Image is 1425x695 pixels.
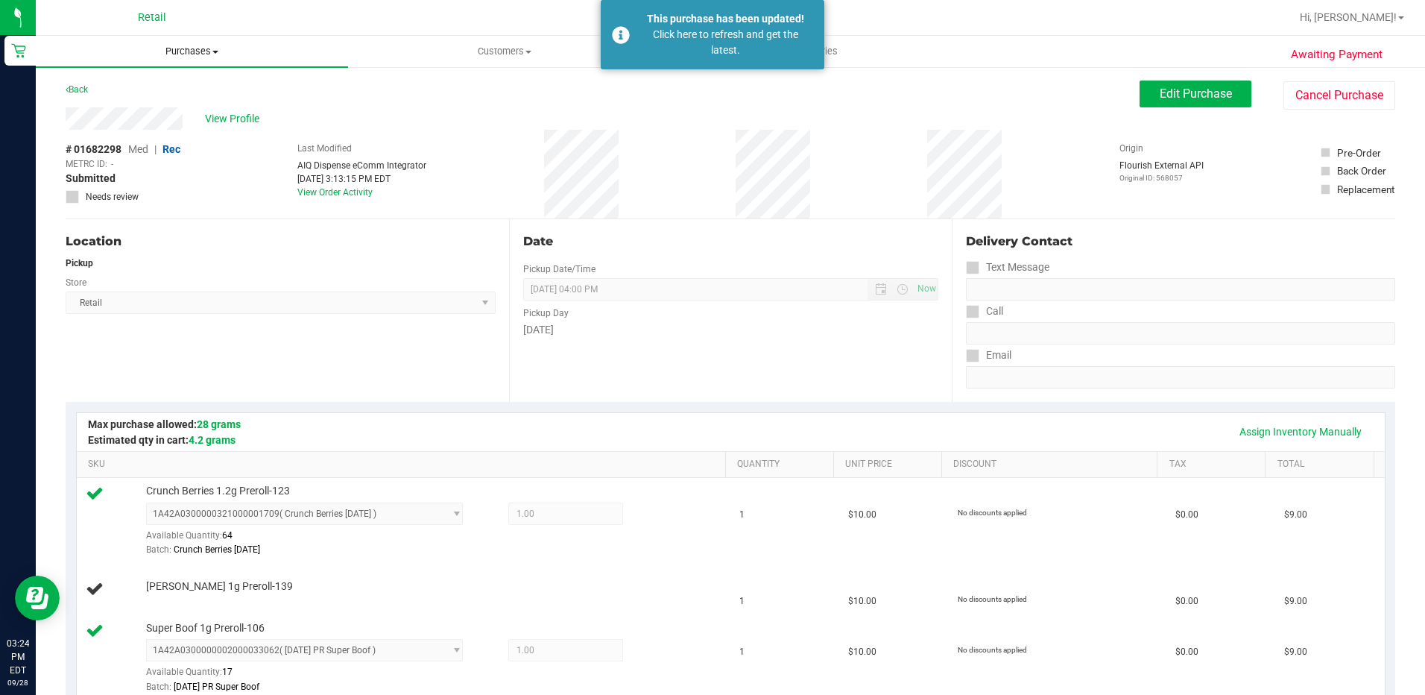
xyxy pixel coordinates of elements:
span: $0.00 [1175,508,1198,522]
span: Med [128,143,148,155]
span: $9.00 [1284,594,1307,608]
label: Pickup Date/Time [523,262,595,276]
span: No discounts applied [958,646,1027,654]
span: 64 [222,530,233,541]
span: 1 [739,508,745,522]
span: | [154,143,157,155]
label: Origin [1119,142,1143,155]
a: Discount [953,459,1151,471]
p: Original ID: 568057 [1119,172,1204,183]
span: 17 [222,667,233,677]
input: Format: (999) 999-9999 [966,322,1395,345]
a: Assign Inventory Manually [1230,419,1371,444]
span: Needs review [86,190,139,204]
a: Total [1277,459,1368,471]
div: Click here to refresh and get the latest. [638,27,813,58]
span: No discounts applied [958,595,1027,603]
span: Batch: [146,544,171,555]
a: SKU [88,459,719,471]
span: $9.00 [1284,645,1307,659]
span: $9.00 [1284,508,1307,522]
span: 4.2 grams [189,434,236,446]
span: METRC ID: [66,157,107,171]
span: 1 [739,645,745,659]
span: 1 [739,594,745,608]
span: Max purchase allowed: [88,418,241,430]
span: Batch: [146,682,171,692]
span: Hi, [PERSON_NAME]! [1300,11,1397,23]
span: [PERSON_NAME] 1g Preroll-139 [146,579,293,594]
span: $10.00 [848,594,876,608]
div: Back Order [1337,163,1386,178]
span: Crunch Berries 1.2g Preroll-123 [146,484,290,498]
div: Pre-Order [1337,145,1381,160]
div: Date [523,233,939,251]
iframe: Resource center [15,576,60,620]
label: Pickup Day [523,306,569,320]
span: Purchases [36,45,348,58]
div: Available Quantity: [146,525,480,554]
div: [DATE] [523,322,939,338]
input: Format: (999) 999-9999 [966,278,1395,301]
span: Awaiting Payment [1291,46,1383,63]
span: View Profile [205,111,265,127]
div: Replacement [1337,182,1394,197]
div: [DATE] 3:13:15 PM EDT [297,172,426,186]
a: Back [66,84,88,95]
strong: Pickup [66,258,93,268]
button: Edit Purchase [1140,81,1251,107]
div: AIQ Dispense eComm Integrator [297,159,426,172]
span: No discounts applied [958,509,1027,517]
a: Unit Price [845,459,935,471]
span: - [111,157,113,171]
span: $0.00 [1175,645,1198,659]
span: 28 grams [197,418,241,430]
div: Location [66,233,496,251]
div: Flourish External API [1119,159,1204,183]
span: Rec [162,143,180,155]
span: [DATE] PR Super Boof [174,682,259,692]
label: Store [66,276,86,289]
p: 09/28 [7,677,29,688]
span: Submitted [66,171,116,186]
span: Customers [349,45,660,58]
span: Crunch Berries [DATE] [174,544,260,555]
span: Estimated qty in cart: [88,434,236,446]
button: Cancel Purchase [1283,81,1395,110]
a: Quantity [737,459,827,471]
span: Edit Purchase [1160,87,1232,101]
a: Purchases [36,36,348,67]
span: $10.00 [848,508,876,522]
a: Tax [1169,459,1260,471]
span: # 01682298 [66,142,121,157]
span: $0.00 [1175,594,1198,608]
a: View Order Activity [297,187,373,198]
label: Email [966,345,1011,366]
div: This purchase has been updated! [638,11,813,27]
a: Customers [348,36,660,67]
label: Last Modified [297,142,352,155]
span: Super Boof 1g Preroll-106 [146,621,265,635]
div: Delivery Contact [966,233,1395,251]
p: 03:24 PM EDT [7,637,29,677]
inline-svg: Retail [11,43,26,58]
span: Retail [138,11,166,24]
label: Text Message [966,257,1049,278]
div: Available Quantity: [146,661,480,691]
span: $10.00 [848,645,876,659]
label: Call [966,301,1003,322]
